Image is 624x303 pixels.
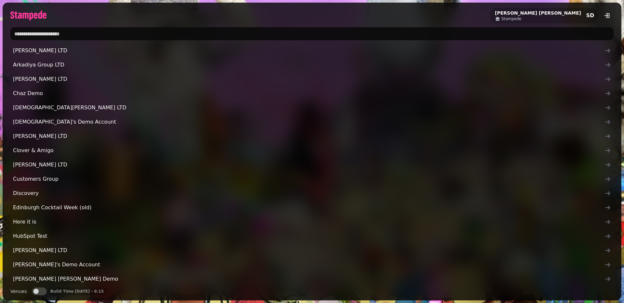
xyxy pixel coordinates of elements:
a: Customers Group [10,173,614,186]
a: Edinburgh Cocktail Week (old) [10,201,614,214]
label: Venues [10,287,27,295]
span: Discovery [13,189,604,197]
button: logout [601,9,614,22]
img: logo [10,11,46,20]
a: [PERSON_NAME] LTD [10,244,614,257]
span: Here it is [13,218,604,226]
span: [PERSON_NAME] LTD [13,47,604,55]
a: [PERSON_NAME]'s Demo Account [10,258,614,271]
span: [PERSON_NAME] LTD [13,132,604,140]
span: [PERSON_NAME] LTD [13,247,604,254]
a: [PERSON_NAME] LTD [10,158,614,171]
a: Here it is [10,215,614,228]
span: [DEMOGRAPHIC_DATA][PERSON_NAME] LTD [13,104,604,112]
span: [DEMOGRAPHIC_DATA]'s Demo Account [13,118,604,126]
a: [DEMOGRAPHIC_DATA][PERSON_NAME] LTD [10,101,614,114]
a: [PERSON_NAME] LTD [10,44,614,57]
span: [PERSON_NAME] LTD [13,75,604,83]
span: Stampede [501,16,521,21]
h2: [PERSON_NAME] [PERSON_NAME] [495,10,581,16]
span: [PERSON_NAME]'s Demo Account [13,261,604,269]
a: [PERSON_NAME] LTD [10,130,614,143]
span: [PERSON_NAME] [PERSON_NAME] Demo [13,275,604,283]
span: Clover & Amigo [13,147,604,154]
a: HubSpot Test [10,230,614,243]
span: Edinburgh Cocktail Week (old) [13,204,604,212]
a: Stampede [495,16,581,21]
span: Arkadiya Group LTD [13,61,604,69]
a: Clover & Amigo [10,144,614,157]
a: Arkadiya Group LTD [10,58,614,71]
a: [PERSON_NAME] LTD [10,73,614,86]
a: [PERSON_NAME] [PERSON_NAME] Demo [10,273,614,285]
a: Discovery [10,187,614,200]
p: Build Time [DATE] - 6:15 [50,289,104,294]
a: Chaz Demo [10,87,614,100]
span: Customers Group [13,175,604,183]
span: [PERSON_NAME] LTD [13,161,604,169]
span: HubSpot Test [13,232,604,240]
span: SD [586,13,594,18]
span: Chaz Demo [13,90,604,97]
a: [DEMOGRAPHIC_DATA]'s Demo Account [10,115,614,128]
